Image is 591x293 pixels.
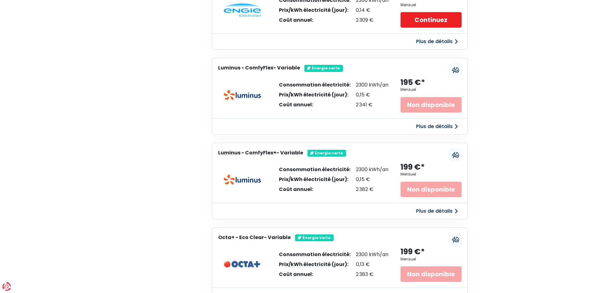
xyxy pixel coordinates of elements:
div: Non disponible [401,97,461,113]
div: Énergie verte [304,65,343,72]
img: Luminus [224,90,261,100]
div: Mensuel [401,257,416,261]
img: Luminus [224,175,261,184]
div: 2 341 € [356,102,388,107]
button: Plus de détails [412,121,462,132]
a: Continuez [401,12,461,28]
div: Prix/kWh électricité (jour): [279,8,351,13]
div: Énergie verte [307,150,346,157]
img: Octa [224,261,261,268]
div: Mensuel [401,87,416,92]
div: Prix/kWh électricité (jour): [279,177,351,182]
img: Engie [224,3,261,17]
div: 2 383 € [356,272,388,277]
div: Consommation électricité: [279,82,351,87]
div: 0,13 € [356,262,388,267]
div: 0,15 € [356,177,388,182]
div: 195 €* [401,78,425,88]
div: Non disponible [401,266,461,282]
div: 2 382 € [356,187,388,192]
h3: Luminus - ComfyFlex+- Variable [218,150,303,156]
div: Prix/kWh électricité (jour): [279,262,351,267]
h3: Luminus - ComfyFlex- Variable [218,65,300,71]
div: Coût annuel: [279,272,351,277]
div: Mensuel [401,172,416,176]
div: 199 €* [401,247,425,257]
div: Consommation électricité: [279,167,351,172]
div: 2300 kWh/an [356,167,388,172]
div: Prix/kWh électricité (jour): [279,92,351,97]
div: 2300 kWh/an [356,252,388,257]
div: Non disponible [401,182,461,197]
div: 0,15 € [356,92,388,97]
div: Consommation électricité: [279,252,351,257]
div: 2300 kWh/an [356,82,388,87]
div: Coût annuel: [279,102,351,107]
h3: Octa+ - Eco Clear- Variable [218,234,291,240]
div: Énergie verte [295,234,334,241]
div: Mensuel [401,3,416,7]
div: 0,14 € [356,8,388,13]
button: Plus de détails [412,36,462,47]
div: 2 309 € [356,18,388,23]
div: 199 €* [401,162,425,172]
div: Coût annuel: [279,18,351,23]
button: Plus de détails [412,206,462,217]
div: Coût annuel: [279,187,351,192]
